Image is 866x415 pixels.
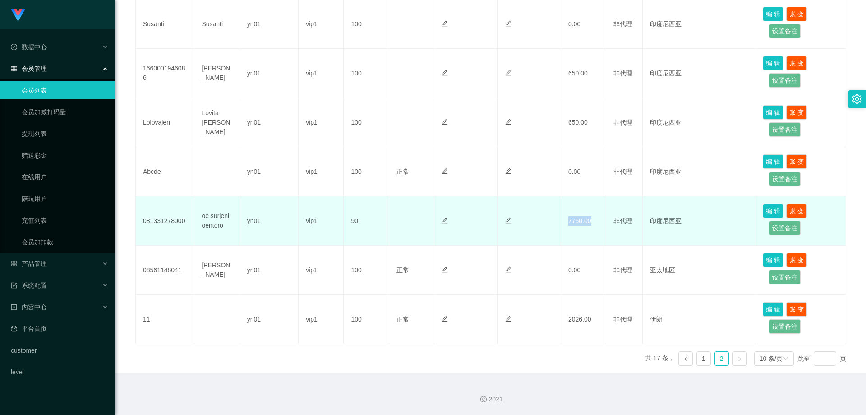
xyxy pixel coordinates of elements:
td: 7750.00 [561,196,606,246]
span: 非代理 [613,217,632,224]
a: 会员加减打码量 [22,103,108,121]
button: 账 变 [786,302,807,317]
button: 账 变 [786,56,807,70]
td: 亚太地区 [643,246,756,295]
td: 0.00 [561,246,606,295]
a: 赠送彩金 [22,146,108,164]
button: 设置备注 [769,319,801,334]
li: 共 17 条， [645,351,674,366]
span: 非代理 [613,266,632,274]
span: 非代理 [613,119,632,126]
a: 会员列表 [22,81,108,99]
td: yn01 [240,147,299,196]
i: 图标: copyright [480,396,487,402]
td: 650.00 [561,98,606,147]
i: 图标: edit [505,20,511,27]
button: 设置备注 [769,122,801,137]
td: Abcde [136,147,194,196]
span: 非代理 [613,168,632,175]
i: 图标: edit [505,266,511,273]
i: 图标: edit [505,316,511,322]
button: 编 辑 [763,204,783,218]
div: 2021 [123,395,859,404]
i: 图标: table [11,65,17,72]
i: 图标: edit [442,20,448,27]
td: 印度尼西亚 [643,147,756,196]
td: vip1 [299,246,344,295]
td: 650.00 [561,49,606,98]
span: 非代理 [613,70,632,77]
span: 正常 [396,266,409,274]
i: 图标: setting [852,94,862,104]
td: [PERSON_NAME] [194,49,240,98]
td: vip1 [299,98,344,147]
a: 图标: dashboard平台首页 [11,320,108,338]
td: vip1 [299,49,344,98]
button: 编 辑 [763,105,783,120]
i: 图标: edit [442,217,448,224]
button: 编 辑 [763,302,783,317]
td: 印度尼西亚 [643,196,756,246]
td: 081331278000 [136,196,194,246]
span: 产品管理 [11,260,47,267]
button: 账 变 [786,204,807,218]
div: 跳至 页 [797,351,846,366]
td: 100 [344,246,389,295]
td: 100 [344,98,389,147]
i: 图标: left [683,356,688,362]
td: 0.00 [561,147,606,196]
button: 设置备注 [769,172,801,186]
i: 图标: edit [442,70,448,76]
button: 设置备注 [769,270,801,284]
span: 正常 [396,316,409,323]
span: 内容中心 [11,303,47,311]
td: 1660001946086 [136,49,194,98]
span: 正常 [396,168,409,175]
span: 系统配置 [11,282,47,289]
button: 账 变 [786,154,807,169]
i: 图标: down [783,356,788,362]
button: 设置备注 [769,73,801,88]
td: vip1 [299,147,344,196]
a: 2 [715,352,728,365]
a: 会员加扣款 [22,233,108,251]
li: 上一页 [678,351,693,366]
button: 账 变 [786,253,807,267]
a: customer [11,341,108,359]
td: 100 [344,147,389,196]
i: 图标: right [737,356,742,362]
a: 提现列表 [22,125,108,143]
i: 图标: edit [442,266,448,273]
td: yn01 [240,196,299,246]
li: 下一页 [732,351,747,366]
a: 充值列表 [22,211,108,229]
td: 08561148041 [136,246,194,295]
button: 编 辑 [763,56,783,70]
i: 图标: form [11,282,17,289]
div: 10 条/页 [760,352,783,365]
button: 编 辑 [763,7,783,21]
a: 1 [697,352,710,365]
i: 图标: check-circle-o [11,44,17,50]
td: 100 [344,49,389,98]
button: 账 变 [786,7,807,21]
img: logo.9652507e.png [11,9,25,22]
td: yn01 [240,98,299,147]
td: 印度尼西亚 [643,98,756,147]
span: 非代理 [613,20,632,28]
td: vip1 [299,196,344,246]
button: 编 辑 [763,154,783,169]
td: 2026.00 [561,295,606,344]
i: 图标: edit [505,119,511,125]
i: 图标: edit [442,168,448,174]
td: 90 [344,196,389,246]
button: 设置备注 [769,24,801,38]
span: 数据中心 [11,43,47,51]
i: 图标: edit [505,217,511,224]
i: 图标: edit [505,70,511,76]
td: 伊朗 [643,295,756,344]
button: 编 辑 [763,253,783,267]
td: Lolovalen [136,98,194,147]
i: 图标: edit [442,316,448,322]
